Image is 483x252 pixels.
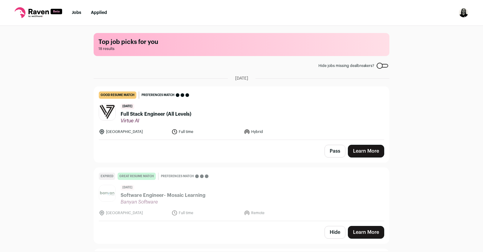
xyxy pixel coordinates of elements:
li: Hybrid [244,129,313,135]
img: 16195016-medium_jpg [459,8,468,18]
li: [GEOGRAPHIC_DATA] [99,129,168,135]
li: Full time [172,129,241,135]
h1: Top job picks for you [98,38,385,46]
span: Virtue AI [121,118,191,124]
span: Hide jobs missing dealbreakers? [318,63,374,68]
li: [GEOGRAPHIC_DATA] [99,210,168,216]
div: great resume match [118,173,156,180]
a: good resume match Preferences match [DATE] Full Stack Engineer (All Levels) Virtue AI [GEOGRAPHIC... [94,87,389,140]
span: Preferences match [161,173,194,179]
img: e6793b59ec902a2a29ce4ef21ab01a53bdde904d59ade1bc6056e56dd8542749.jpg [99,104,115,120]
a: Applied [91,11,107,15]
span: [DATE] [121,104,134,109]
a: Jobs [72,11,81,15]
span: [DATE] [121,185,134,191]
button: Pass [325,145,345,157]
span: Banyan Software [121,199,205,205]
a: Expired great resume match Preferences match [DATE] Software Engineer- Mosaic Learning Banyan Sof... [94,168,389,221]
a: Learn More [348,145,384,157]
span: Preferences match [142,92,175,98]
span: Full Stack Engineer (All Levels) [121,111,191,118]
li: Full time [172,210,241,216]
span: 18 results [98,46,385,51]
img: 88a073db8c4e70ddeee53c5731d02bccdfb3e8399d5b5c16a85620a666a6e17f.jpg [99,185,115,201]
button: Open dropdown [459,8,468,18]
a: Learn More [348,226,384,239]
div: Expired [99,173,115,180]
div: good resume match [99,91,136,99]
span: Software Engineer- Mosaic Learning [121,192,205,199]
li: Remote [244,210,313,216]
span: [DATE] [235,75,248,81]
button: Hide [325,226,345,239]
